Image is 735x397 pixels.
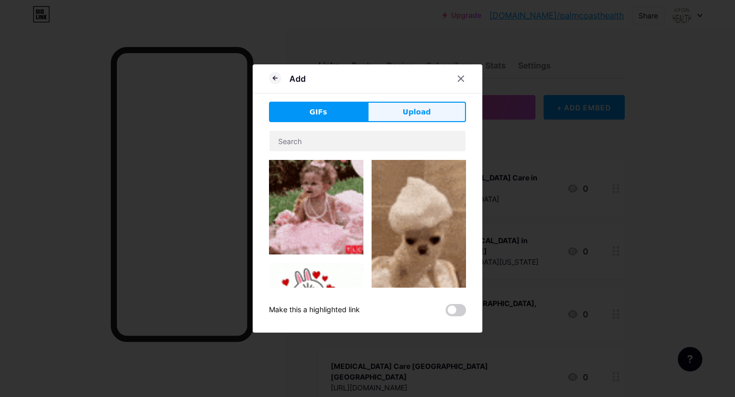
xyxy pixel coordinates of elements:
div: Add [289,73,306,85]
button: GIFs [269,102,367,122]
div: Make this a highlighted link [269,304,360,316]
button: Upload [367,102,466,122]
span: Upload [403,107,431,118]
span: GIFs [309,107,327,118]
img: Gihpy [269,160,363,254]
input: Search [269,131,465,151]
img: Gihpy [269,263,363,344]
img: Gihpy [372,160,466,329]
